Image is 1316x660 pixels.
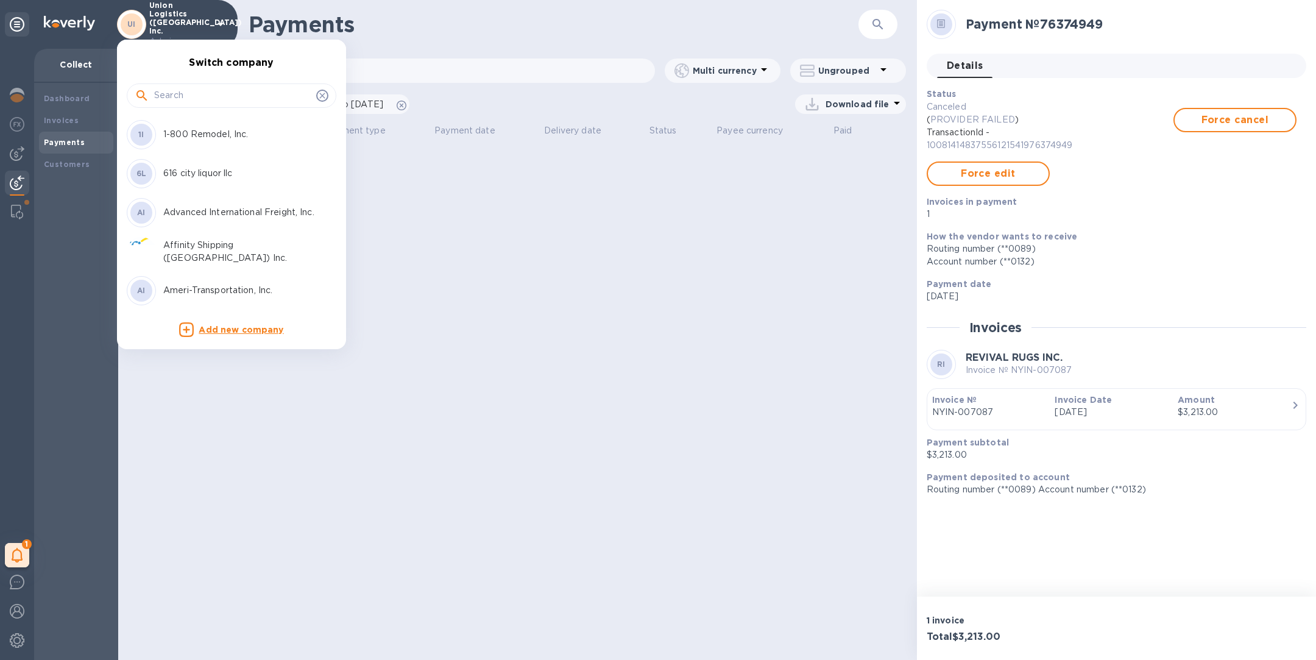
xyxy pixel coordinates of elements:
p: Affinity Shipping ([GEOGRAPHIC_DATA]) Inc. [163,239,317,264]
p: Advanced International Freight, Inc. [163,206,317,219]
p: 616 city liquor llc [163,167,317,180]
p: Ameri-Transportation, Inc. [163,284,317,297]
input: Search [154,87,311,105]
p: Add new company [199,324,283,337]
b: AI [137,286,146,295]
b: 1I [138,130,144,139]
b: AI [137,208,146,217]
b: 6L [136,169,147,178]
p: 1-800 Remodel, Inc. [163,128,317,141]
